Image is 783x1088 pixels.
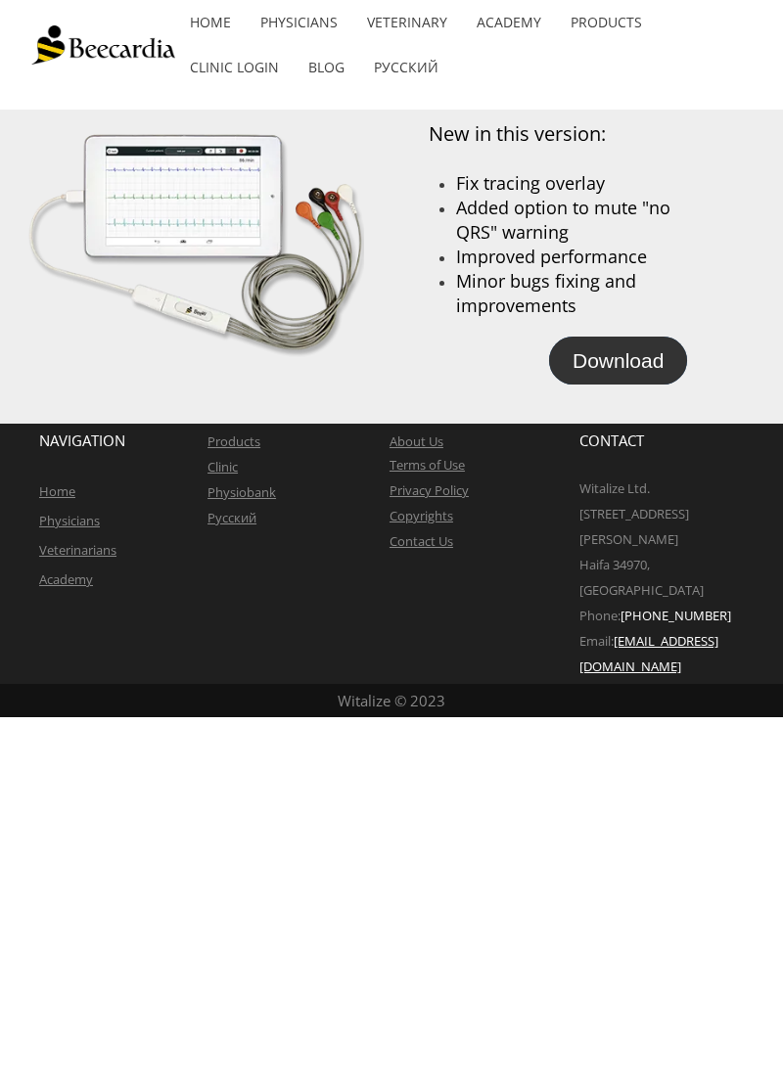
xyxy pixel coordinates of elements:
[207,509,256,526] a: Русский
[39,570,93,588] a: Academy
[579,607,621,624] span: Phone:
[390,456,465,474] a: Terms of Use
[215,432,260,450] a: roducts
[456,245,647,268] span: Improved performance
[579,431,644,450] span: CONTACT
[573,349,664,372] span: Download
[456,269,636,317] span: Minor bugs fixing and improvements
[549,337,687,385] a: Download
[429,120,606,147] span: New in this version:
[579,556,704,599] span: Haifa 34970, [GEOGRAPHIC_DATA]
[390,481,469,499] a: Privacy Policy
[39,541,116,559] a: Veterinarians
[39,482,75,500] a: Home
[579,479,650,497] span: Witalize Ltd.
[294,45,359,90] a: Blog
[175,45,294,90] a: Clinic Login
[390,432,443,450] a: About Us
[207,432,215,450] a: P
[207,458,238,476] a: Clinic
[390,507,453,524] a: Copyrights
[456,171,605,195] span: Fix tracing overlay
[456,196,670,244] span: Added option to mute "no QRS" warning
[39,512,100,529] a: Physicians
[207,483,276,501] a: Physiobank
[338,691,445,710] span: Witalize © 2023
[579,632,718,675] a: [EMAIL_ADDRESS][DOMAIN_NAME]
[390,532,453,550] a: Contact Us
[579,632,614,650] span: Email:
[39,431,125,450] span: NAVIGATION
[359,45,453,90] a: Русский
[31,25,175,65] img: Beecardia
[621,607,731,624] span: [PHONE_NUMBER]
[579,505,689,548] span: [STREET_ADDRESS][PERSON_NAME]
